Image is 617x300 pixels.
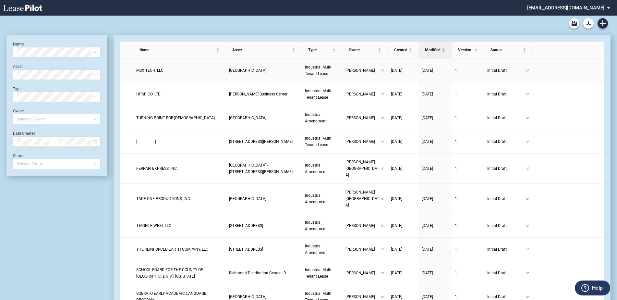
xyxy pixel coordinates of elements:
[526,140,529,144] span: down
[229,195,298,202] a: [GEOGRAPHIC_DATA]
[391,68,402,73] span: [DATE]
[526,197,529,201] span: down
[422,68,433,73] span: [DATE]
[229,246,298,253] a: [STREET_ADDRESS]
[229,222,298,229] a: [STREET_ADDRESS]
[229,92,287,96] span: O'Toole Business Center
[305,244,327,255] span: Industrial Amendment
[422,138,448,145] a: [DATE]
[136,196,191,201] span: TAKE ONE PRODUCTIONS, INC.
[136,115,223,121] a: TURNING POINT FOR [DEMOGRAPHIC_DATA]
[229,115,298,121] a: [GEOGRAPHIC_DATA]
[13,131,36,136] label: Date Created
[229,138,298,145] a: [STREET_ADDRESS][PERSON_NAME]
[305,135,339,148] a: Industrial Multi Tenant Lease
[305,220,327,231] span: Industrial Amendment
[229,91,298,97] a: [PERSON_NAME] Business Center
[391,222,415,229] a: [DATE]
[391,294,402,299] span: [DATE]
[136,91,223,97] a: HPSP CO. LTD
[484,42,533,59] th: Status
[425,47,441,53] span: Modified
[487,195,526,202] span: Initial Draft
[418,42,452,59] th: Modified
[13,87,21,91] label: Type
[455,222,481,229] a: 1
[136,268,203,279] span: SCHOOL BOARD FOR THE COUNTY OF HENRICO, VIRGINIA
[229,270,298,276] a: Richmond Distribution Center - B
[422,195,448,202] a: [DATE]
[455,223,457,228] span: 1
[422,92,433,96] span: [DATE]
[487,294,526,300] span: Initial Draft
[139,47,215,53] span: Name
[136,138,223,145] a: [___________]
[381,92,384,96] span: down
[455,246,481,253] a: 1
[342,42,388,59] th: Owner
[349,47,377,53] span: Owner
[381,295,384,299] span: down
[381,224,384,228] span: down
[13,64,23,69] label: Asset
[455,247,457,252] span: 1
[422,166,433,171] span: [DATE]
[305,219,339,232] a: Industrial Amendment
[345,294,381,300] span: [PERSON_NAME]
[422,222,448,229] a: [DATE]
[305,162,339,175] a: Industrial Amendment
[136,166,178,171] span: FERRARI EXPRESS, INC.
[229,163,293,174] span: San Leandro Industrial Park - 1670 Alvarado Street
[526,69,529,72] span: down
[381,271,384,275] span: down
[581,18,596,29] md-menu: Download Blank Form List
[305,192,339,205] a: Industrial Amendment
[455,270,481,276] a: 1
[455,196,457,201] span: 1
[526,271,529,275] span: down
[345,91,381,97] span: [PERSON_NAME]
[13,154,24,158] label: Status
[575,281,610,295] button: Help
[136,92,161,96] span: HPSP CO. LTD
[391,91,415,97] a: [DATE]
[305,111,339,124] a: Industrial Amendment
[229,196,266,201] span: Dow Business Center
[229,68,266,73] span: Kato Business Center
[381,140,384,144] span: down
[391,139,402,144] span: [DATE]
[229,139,293,144] span: 100 Anderson Avenue
[345,67,381,74] span: [PERSON_NAME]
[305,243,339,256] a: Industrial Amendment
[391,270,415,276] a: [DATE]
[455,195,481,202] a: 1
[422,247,433,252] span: [DATE]
[455,68,457,73] span: 1
[394,47,407,53] span: Created
[345,159,381,178] span: [PERSON_NAME][GEOGRAPHIC_DATA]
[422,115,448,121] a: [DATE]
[305,268,331,279] span: Industrial Multi Tenant Lease
[136,223,171,228] span: T-MOBILE WEST LLC
[452,42,484,59] th: Version
[583,18,594,29] button: Download Blank Form
[136,222,223,229] a: T-MOBILE WEST LLC
[136,165,223,172] a: FERRARI EXPRESS, INC.
[455,294,457,299] span: 1
[13,42,24,46] label: Name
[381,116,384,120] span: down
[487,222,526,229] span: Initial Draft
[136,247,208,252] span: THE REINFORCED EARTH COMPANY, LLC
[345,222,381,229] span: [PERSON_NAME]
[455,294,481,300] a: 1
[455,166,457,171] span: 1
[381,247,384,251] span: down
[422,294,448,300] a: [DATE]
[526,92,529,96] span: down
[458,47,473,53] span: Version
[422,223,433,228] span: [DATE]
[526,224,529,228] span: down
[391,166,402,171] span: [DATE]
[305,89,331,100] span: Industrial Multi Tenant Lease
[526,167,529,170] span: down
